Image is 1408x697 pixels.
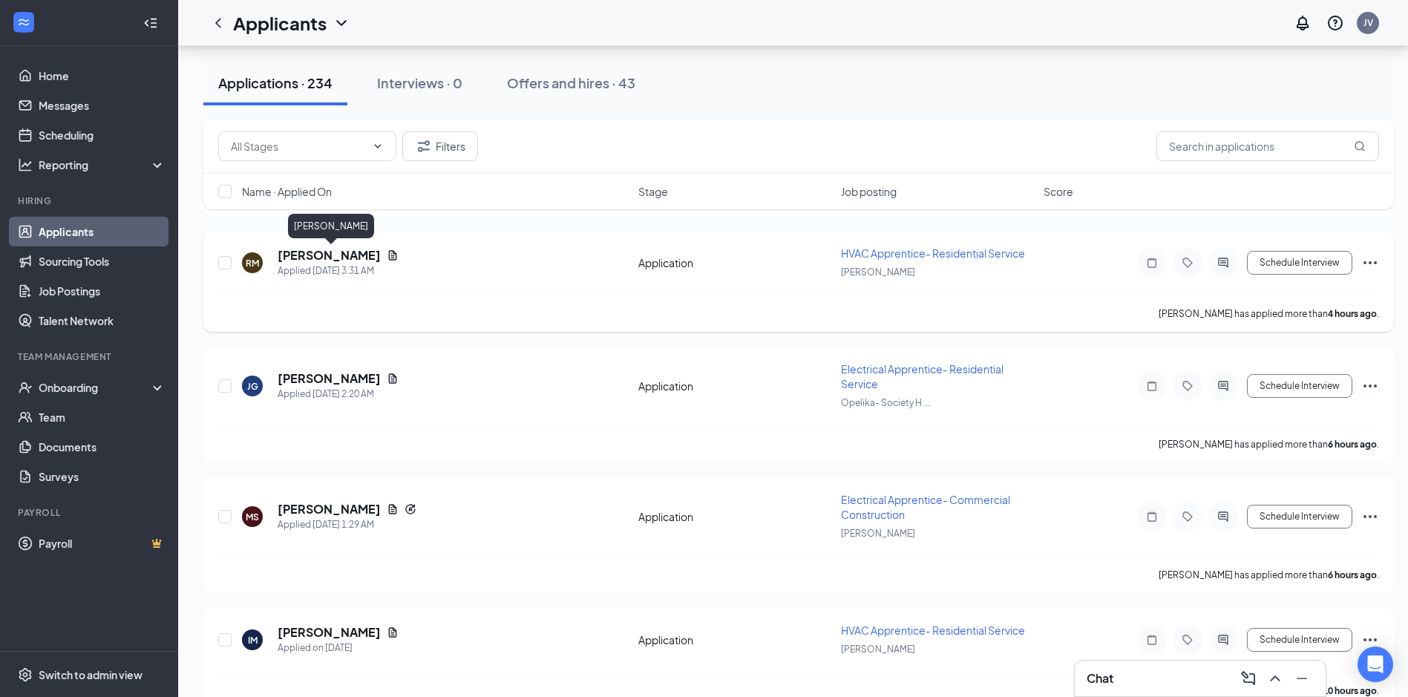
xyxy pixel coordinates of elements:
[278,624,381,641] h5: [PERSON_NAME]
[1087,670,1113,687] h3: Chat
[1354,140,1366,152] svg: MagnifyingGlass
[39,157,166,172] div: Reporting
[1159,307,1379,320] p: [PERSON_NAME] has applied more than .
[1361,254,1379,272] svg: Ellipses
[1323,685,1377,696] b: 10 hours ago
[1240,670,1257,687] svg: ComposeMessage
[841,246,1025,260] span: HVAC Apprentice- Residential Service
[1143,380,1161,392] svg: Note
[231,138,366,154] input: All Stages
[1179,634,1196,646] svg: Tag
[387,249,399,261] svg: Document
[841,362,1003,390] span: Electrical Apprentice- Residential Service
[209,14,227,32] svg: ChevronLeft
[1143,257,1161,269] svg: Note
[638,509,832,524] div: Application
[638,255,832,270] div: Application
[1361,508,1379,526] svg: Ellipses
[372,140,384,152] svg: ChevronDown
[278,501,381,517] h5: [PERSON_NAME]
[39,246,166,276] a: Sourcing Tools
[278,370,381,387] h5: [PERSON_NAME]
[333,14,350,32] svg: ChevronDown
[1214,511,1232,523] svg: ActiveChat
[39,432,166,462] a: Documents
[39,276,166,306] a: Job Postings
[39,120,166,150] a: Scheduling
[18,506,163,519] div: Payroll
[1159,438,1379,451] p: [PERSON_NAME] has applied more than .
[1159,569,1379,581] p: [PERSON_NAME] has applied more than .
[1328,308,1377,319] b: 4 hours ago
[1143,511,1161,523] svg: Note
[278,641,399,655] div: Applied on [DATE]
[233,10,327,36] h1: Applicants
[841,528,915,539] span: [PERSON_NAME]
[638,184,668,199] span: Stage
[247,380,258,393] div: JG
[278,247,381,264] h5: [PERSON_NAME]
[387,503,399,515] svg: Document
[16,15,31,30] svg: WorkstreamLogo
[405,503,416,515] svg: Reapply
[1363,16,1373,29] div: JV
[18,194,163,207] div: Hiring
[39,61,166,91] a: Home
[1247,251,1352,275] button: Schedule Interview
[18,667,33,682] svg: Settings
[1294,14,1312,32] svg: Notifications
[278,264,399,278] div: Applied [DATE] 3:31 AM
[39,529,166,558] a: PayrollCrown
[841,493,1010,521] span: Electrical Apprentice- Commercial Construction
[402,131,478,161] button: Filter Filters
[1214,634,1232,646] svg: ActiveChat
[1263,667,1287,690] button: ChevronUp
[246,257,259,269] div: RM
[1179,380,1196,392] svg: Tag
[387,626,399,638] svg: Document
[39,380,153,395] div: Onboarding
[248,634,258,647] div: IM
[638,379,832,393] div: Application
[288,214,374,238] div: [PERSON_NAME]
[242,184,332,199] span: Name · Applied On
[39,306,166,336] a: Talent Network
[841,644,915,655] span: [PERSON_NAME]
[841,266,915,278] span: [PERSON_NAME]
[218,73,333,92] div: Applications · 234
[1143,634,1161,646] svg: Note
[377,73,462,92] div: Interviews · 0
[841,624,1025,637] span: HVAC Apprentice- Residential Service
[1237,667,1260,690] button: ComposeMessage
[1179,257,1196,269] svg: Tag
[1328,439,1377,450] b: 6 hours ago
[18,157,33,172] svg: Analysis
[1247,505,1352,529] button: Schedule Interview
[18,350,163,363] div: Team Management
[1326,14,1344,32] svg: QuestionInfo
[1328,569,1377,580] b: 6 hours ago
[1044,184,1073,199] span: Score
[39,217,166,246] a: Applicants
[1361,631,1379,649] svg: Ellipses
[246,511,259,523] div: MS
[841,397,930,408] span: Opelika- Society H ...
[638,632,832,647] div: Application
[143,16,158,30] svg: Collapse
[1247,628,1352,652] button: Schedule Interview
[841,184,897,199] span: Job posting
[39,462,166,491] a: Surveys
[39,667,143,682] div: Switch to admin view
[1266,670,1284,687] svg: ChevronUp
[278,517,416,532] div: Applied [DATE] 1:29 AM
[1214,380,1232,392] svg: ActiveChat
[39,402,166,432] a: Team
[1214,257,1232,269] svg: ActiveChat
[1156,131,1379,161] input: Search in applications
[1247,374,1352,398] button: Schedule Interview
[1179,511,1196,523] svg: Tag
[387,373,399,385] svg: Document
[39,91,166,120] a: Messages
[507,73,635,92] div: Offers and hires · 43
